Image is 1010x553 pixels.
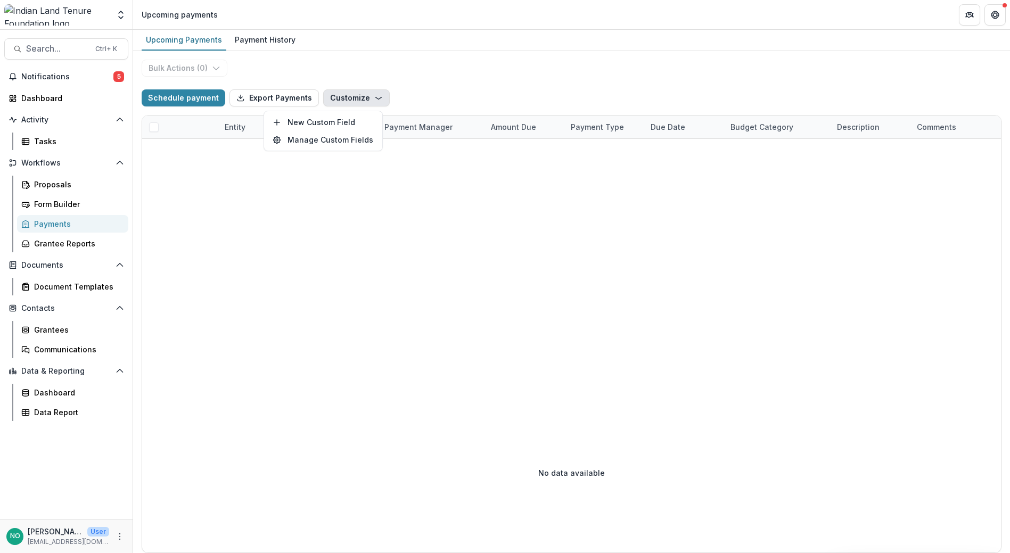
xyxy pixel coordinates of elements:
[4,362,128,379] button: Open Data & Reporting
[87,527,109,537] p: User
[26,44,89,54] span: Search...
[113,71,124,82] span: 5
[4,4,109,26] img: Indian Land Tenure Foundation logo
[984,4,1006,26] button: Get Help
[831,115,910,138] div: Description
[113,4,128,26] button: Open entity switcher
[142,60,227,77] button: Bulk Actions (0)
[910,115,990,138] div: Comments
[17,278,128,295] a: Document Templates
[538,467,605,478] p: No data available
[218,121,252,133] div: Entity
[4,300,128,317] button: Open Contacts
[34,387,120,398] div: Dashboard
[142,32,226,47] div: Upcoming Payments
[34,344,120,355] div: Communications
[17,195,128,213] a: Form Builder
[21,367,111,376] span: Data & Reporting
[142,9,218,20] div: Upcoming payments
[644,115,724,138] div: Due Date
[34,136,120,147] div: Tasks
[724,115,831,138] div: Budget Category
[142,89,225,106] button: Schedule payment
[17,235,128,252] a: Grantee Reports
[378,121,459,133] div: Payment Manager
[378,115,485,138] div: Payment Manager
[231,32,300,47] div: Payment History
[137,7,222,22] nav: breadcrumb
[564,121,630,133] div: Payment Type
[644,121,692,133] div: Due Date
[34,179,120,190] div: Proposals
[21,72,113,81] span: Notifications
[485,121,543,133] div: Amount Due
[218,115,298,138] div: Entity
[4,68,128,85] button: Notifications5
[485,115,564,138] div: Amount Due
[4,89,128,107] a: Dashboard
[4,111,128,128] button: Open Activity
[21,261,111,270] span: Documents
[21,304,111,313] span: Contacts
[34,324,120,335] div: Grantees
[10,533,20,540] div: Nicole Olson
[724,121,800,133] div: Budget Category
[28,526,83,537] p: [PERSON_NAME]
[831,121,886,133] div: Description
[28,537,109,547] p: [EMAIL_ADDRESS][DOMAIN_NAME]
[229,89,319,106] button: Export Payments
[34,281,120,292] div: Document Templates
[34,218,120,229] div: Payments
[564,115,644,138] div: Payment Type
[17,384,128,401] a: Dashboard
[21,159,111,168] span: Workflows
[17,403,128,421] a: Data Report
[93,43,119,55] div: Ctrl + K
[17,321,128,339] a: Grantees
[17,341,128,358] a: Communications
[142,30,226,51] a: Upcoming Payments
[17,176,128,193] a: Proposals
[231,30,300,51] a: Payment History
[34,238,120,249] div: Grantee Reports
[34,407,120,418] div: Data Report
[34,199,120,210] div: Form Builder
[21,115,111,125] span: Activity
[4,38,128,60] button: Search...
[4,257,128,274] button: Open Documents
[17,215,128,233] a: Payments
[959,4,980,26] button: Partners
[113,530,126,543] button: More
[4,154,128,171] button: Open Workflows
[323,89,390,106] button: Customize
[21,93,120,104] div: Dashboard
[910,121,963,133] div: Comments
[17,133,128,150] a: Tasks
